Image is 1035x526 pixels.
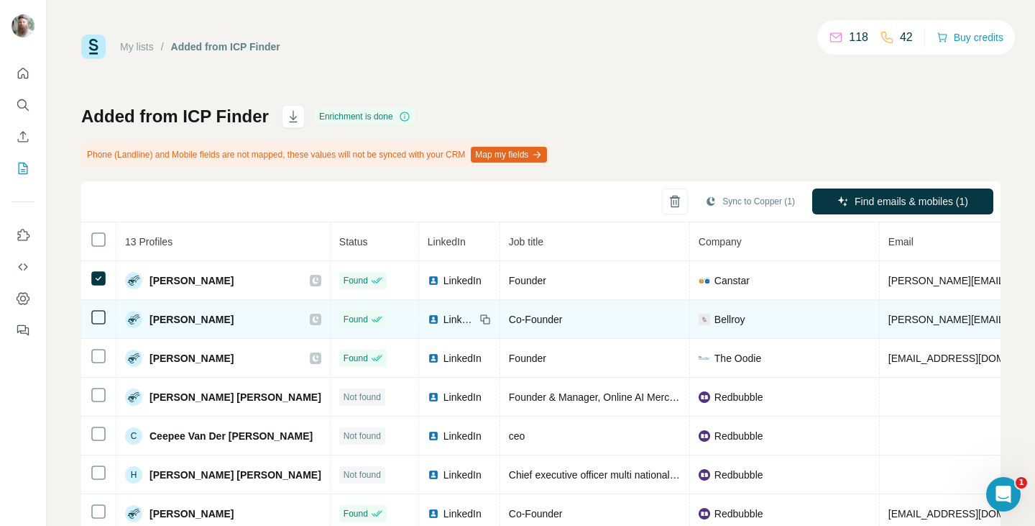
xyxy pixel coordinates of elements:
span: Redbubble [714,429,763,443]
div: Enrichment is done [315,108,415,125]
div: H [125,466,142,484]
span: LinkedIn [443,312,475,327]
span: LinkedIn [443,507,482,521]
span: Company [699,236,742,248]
span: Ceepee Van Der [PERSON_NAME] [149,429,313,443]
span: LinkedIn [428,236,466,248]
span: Not found [344,468,381,481]
img: Avatar [125,272,142,289]
span: Found [344,507,368,520]
img: Avatar [125,311,142,328]
img: Avatar [125,389,142,406]
span: Found [344,352,368,365]
span: Email [888,236,914,248]
span: [PERSON_NAME] [PERSON_NAME] [149,468,321,482]
button: Enrich CSV [11,124,34,150]
button: Sync to Copper (1) [695,191,805,212]
img: Surfe Logo [81,35,106,59]
img: company-logo [699,275,710,286]
span: LinkedIn [443,351,482,366]
img: Avatar [125,505,142,522]
img: company-logo [699,430,710,442]
img: company-logo [699,314,710,325]
span: Founder [509,353,546,364]
img: company-logo [699,508,710,520]
button: Feedback [11,317,34,343]
span: Redbubble [714,507,763,521]
img: LinkedIn logo [428,508,439,520]
span: Bellroy [714,312,745,327]
span: Founder [509,275,546,286]
iframe: Intercom live chat [986,477,1021,512]
span: Canstar [714,273,750,288]
span: ceo [509,430,525,442]
span: Job title [509,236,543,248]
button: Search [11,92,34,118]
span: Not found [344,430,381,443]
span: Founder & Manager, Online AI Merchandise Shop [509,391,731,403]
span: Redbubble [714,390,763,404]
div: C [125,427,142,445]
button: Buy credits [937,27,1003,47]
span: [PERSON_NAME] [PERSON_NAME] [149,390,321,404]
button: Quick start [11,60,34,86]
span: Co-Founder [509,314,563,325]
li: / [161,40,164,54]
button: Use Surfe API [11,254,34,280]
span: [PERSON_NAME] [149,273,234,288]
span: [PERSON_NAME] [149,312,234,327]
span: 1 [1016,477,1027,489]
span: LinkedIn [443,390,482,404]
button: Use Surfe on LinkedIn [11,222,34,248]
img: LinkedIn logo [428,314,439,325]
span: Found [344,313,368,326]
img: company-logo [699,469,710,481]
p: 118 [849,29,868,46]
img: LinkedIn logo [428,469,439,481]
button: Find emails & mobiles (1) [812,189,993,214]
button: Dashboard [11,286,34,312]
img: LinkedIn logo [428,353,439,364]
span: LinkedIn [443,468,482,482]
a: My lists [120,41,154,53]
span: Chief executive officer multi national companies [509,469,721,481]
img: company-logo [699,356,710,361]
span: Redbubble [714,468,763,482]
span: Found [344,274,368,287]
h1: Added from ICP Finder [81,105,269,128]
button: Map my fields [471,147,547,163]
img: Avatar [11,14,34,37]
img: LinkedIn logo [428,430,439,442]
img: Avatar [125,350,142,367]
span: Co-Founder [509,508,563,520]
span: Find emails & mobiles (1) [855,194,968,209]
span: The Oodie [714,351,761,366]
img: LinkedIn logo [428,275,439,286]
span: [PERSON_NAME] [149,507,234,521]
p: 42 [900,29,913,46]
span: LinkedIn [443,273,482,288]
button: My lists [11,155,34,181]
div: Phone (Landline) and Mobile fields are not mapped, these values will not be synced with your CRM [81,142,550,167]
span: LinkedIn [443,429,482,443]
span: [PERSON_NAME] [149,351,234,366]
div: Added from ICP Finder [171,40,280,54]
span: 13 Profiles [125,236,172,248]
img: LinkedIn logo [428,391,439,403]
span: Not found [344,391,381,404]
img: company-logo [699,391,710,403]
span: Status [339,236,368,248]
